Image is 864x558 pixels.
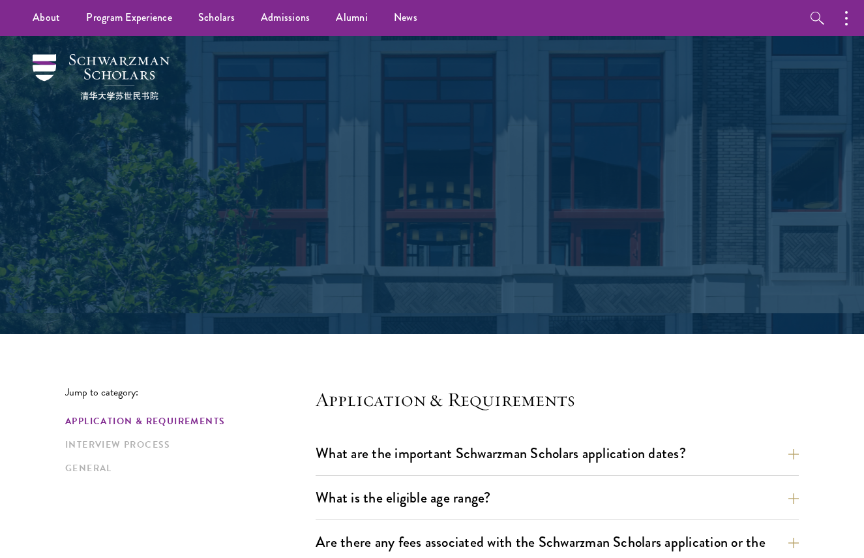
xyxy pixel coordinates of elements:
a: Interview Process [65,438,308,452]
a: Application & Requirements [65,414,308,428]
a: General [65,461,308,475]
img: Schwarzman Scholars [33,54,170,100]
button: What are the important Schwarzman Scholars application dates? [316,439,799,468]
p: Jump to category: [65,386,316,398]
button: What is the eligible age range? [316,483,799,512]
h4: Application & Requirements [316,386,799,412]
